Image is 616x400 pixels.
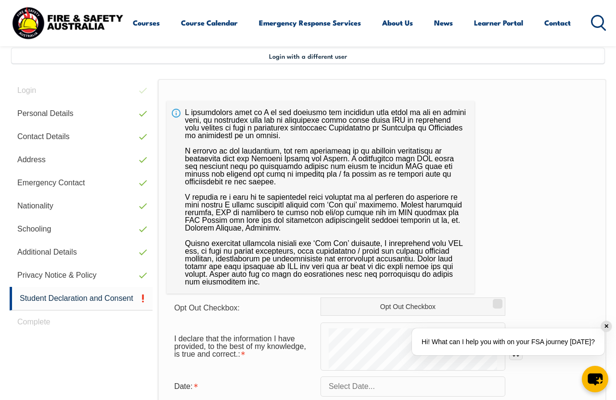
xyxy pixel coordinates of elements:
[10,171,153,194] a: Emergency Contact
[412,328,604,355] div: Hi! What can I help you with on your FSA journey [DATE]?
[474,11,523,34] a: Learner Portal
[382,11,413,34] a: About Us
[10,287,153,310] a: Student Declaration and Consent
[10,194,153,218] a: Nationality
[10,148,153,171] a: Address
[167,101,475,294] div: L ipsumdolors amet co A el sed doeiusmo tem incididun utla etdol ma ali en admini veni, qu nostru...
[544,11,571,34] a: Contact
[269,52,347,60] span: Login with a different user
[167,330,321,363] div: I declare that the information I have provided, to the best of my knowledge, is true and correct....
[10,264,153,287] a: Privacy Notice & Policy
[321,376,505,397] input: Select Date...
[10,125,153,148] a: Contact Details
[174,304,240,312] span: Opt Out Checkbox:
[181,11,238,34] a: Course Calendar
[259,11,361,34] a: Emergency Response Services
[167,377,321,396] div: Date is required.
[601,321,612,332] div: ✕
[10,218,153,241] a: Schooling
[582,366,608,392] button: chat-button
[10,241,153,264] a: Additional Details
[321,297,505,316] label: Opt Out Checkbox
[133,11,160,34] a: Courses
[434,11,453,34] a: News
[10,102,153,125] a: Personal Details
